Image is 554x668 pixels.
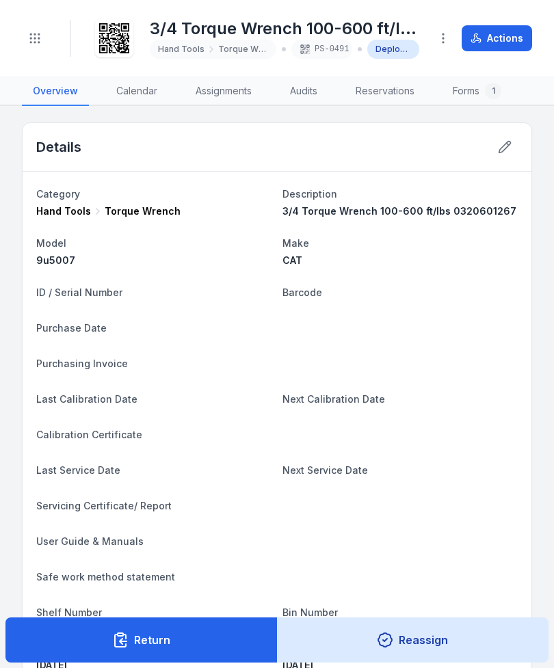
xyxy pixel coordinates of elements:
span: CAT [282,254,302,266]
span: Make [282,237,309,249]
div: Deployed [367,40,420,59]
div: PS-0491 [291,40,352,59]
span: Safe work method statement [36,571,175,583]
span: Description [282,188,337,200]
span: Last Calibration Date [36,393,137,405]
button: Return [5,617,278,663]
a: Audits [279,77,328,106]
span: User Guide & Manuals [36,535,144,547]
span: Barcode [282,286,322,298]
h1: 3/4 Torque Wrench 100-600 ft/lbs 0320601267 [150,18,419,40]
span: Purchasing Invoice [36,358,128,369]
span: Last Service Date [36,464,120,476]
span: Next Service Date [282,464,368,476]
span: Next Calibration Date [282,393,385,405]
div: 1 [485,83,501,99]
span: Category [36,188,80,200]
span: Calibration Certificate [36,429,142,440]
span: Torque Wrench [218,44,268,55]
span: Shelf Number [36,606,102,618]
button: Reassign [277,617,549,663]
span: Model [36,237,66,249]
span: Hand Tools [36,204,91,218]
span: 9u5007 [36,254,75,266]
button: Toggle navigation [22,25,48,51]
a: Assignments [185,77,263,106]
a: Overview [22,77,89,106]
a: Forms1 [442,77,512,106]
a: Reservations [345,77,425,106]
h2: Details [36,137,81,157]
span: Bin Number [282,606,338,618]
span: ID / Serial Number [36,286,122,298]
span: 3/4 Torque Wrench 100-600 ft/lbs 0320601267 [282,205,516,217]
span: Purchase Date [36,322,107,334]
span: Torque Wrench [105,204,181,218]
a: Calendar [105,77,168,106]
button: Actions [462,25,532,51]
span: Servicing Certificate/ Report [36,500,172,511]
span: Hand Tools [158,44,205,55]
